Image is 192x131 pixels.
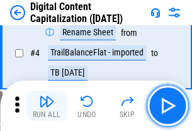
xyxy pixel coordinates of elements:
img: Back [10,5,25,20]
img: Main button [157,96,178,116]
img: Settings menu [167,5,182,20]
img: Undo [79,94,94,109]
img: Support [150,8,161,18]
img: Skip [120,94,135,109]
div: TrailBalanceFlat - imported [48,45,146,60]
div: Digital Content Capitalization ([DATE]) [30,1,145,25]
img: Run All [39,94,54,109]
button: Run All [26,91,67,121]
div: Run All [33,111,61,118]
div: to [151,48,158,58]
div: from [121,28,137,38]
div: Undo [77,111,96,118]
span: # 4 [30,48,40,58]
div: Skip [120,111,135,118]
button: Skip [107,91,147,121]
div: Rename Sheet [60,25,116,40]
button: Undo [67,91,107,121]
div: TB [DATE] [48,65,88,81]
